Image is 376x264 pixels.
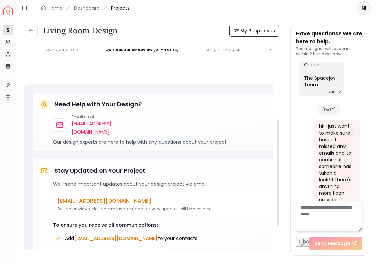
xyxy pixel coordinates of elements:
[53,222,302,228] p: To ensure you receive all communications:
[54,166,145,175] h5: Stay Updated on Your Project
[74,235,158,242] span: [EMAIL_ADDRESS][DOMAIN_NAME]
[329,89,341,95] div: 7:38 PM
[74,5,100,11] a: Dashboard
[3,6,13,15] a: Spacejoy
[41,5,130,11] nav: breadcrumb
[229,25,279,37] button: My Responses
[105,47,179,52] div: Quiz Response Review (24-48 hrs)
[57,197,297,205] p: [EMAIL_ADDRESS][DOMAIN_NAME]
[357,1,371,15] button: NI
[54,100,142,109] h5: Need Help with Your Design?
[296,30,363,46] p: Have questions? We are here to help.
[53,139,302,145] p: Our design experts are here to help with any questions about your project.
[3,6,13,15] img: Spacejoy Logo
[46,47,78,52] div: Quiz Completed
[296,46,363,57] p: Your designer will respond within 2 business days.
[65,250,216,256] span: Check your spam/promotions folder and mark us as
[358,2,370,14] span: NI
[72,114,111,120] p: Email us at
[72,120,111,136] a: [EMAIL_ADDRESS][DOMAIN_NAME]
[53,181,302,187] p: We'll send important updates about your design project via email:
[319,123,353,210] div: hi! I just want to make sure I haven't missed any emails and to confirm if someone has taken a lo...
[43,25,118,36] h3: Living Room design
[57,206,297,212] p: Design previews, designer messages, and delivery updates will be sent here
[65,235,197,242] span: Add to your contacts
[188,250,216,256] span: "Not Spam"
[111,5,130,11] span: Projects
[240,27,275,34] span: My Responses
[49,5,63,11] a: Home
[269,47,294,52] div: Final Design
[318,105,340,115] span: [DATE]
[205,47,243,52] div: Design in Progress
